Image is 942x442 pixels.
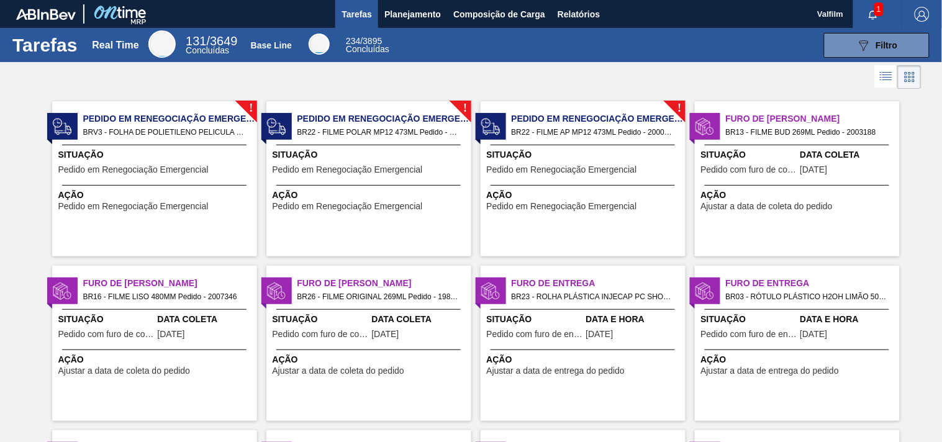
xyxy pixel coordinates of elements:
[58,353,254,366] span: Ação
[726,277,900,290] span: Furo de Entrega
[558,7,600,22] span: Relatórios
[58,165,209,174] span: Pedido em Renegociação Emergencial
[53,117,71,136] img: status
[701,330,797,339] span: Pedido com furo de entrega
[701,165,797,174] span: Pedido com furo de coleta
[267,117,286,136] img: status
[487,189,682,202] span: Ação
[342,7,372,22] span: Tarefas
[346,44,389,54] span: Concluídas
[249,104,253,113] span: !
[487,353,682,366] span: Ação
[701,148,797,161] span: Situação
[372,330,399,339] span: 16/09/2025
[726,112,900,125] span: Furo de Coleta
[158,330,185,339] span: 16/09/2025
[487,330,583,339] span: Pedido com furo de entrega
[487,313,583,326] span: Situação
[800,165,828,174] span: 07/09/2025
[83,125,247,139] span: BRV3 - FOLHA DE POLIETILENO PELICULA POLIETILEN Pedido - 2031793
[83,290,247,304] span: BR16 - FILME LISO 480MM Pedido - 2007346
[487,148,682,161] span: Situação
[481,282,500,300] img: status
[915,7,930,22] img: Logout
[297,277,471,290] span: Furo de Coleta
[273,148,468,161] span: Situação
[701,189,897,202] span: Ação
[297,112,471,125] span: Pedido em Renegociação Emergencial
[83,277,257,290] span: Furo de Coleta
[297,125,461,139] span: BR22 - FILME POLAR MP12 473ML Pedido - 2021555
[481,117,500,136] img: status
[58,148,254,161] span: Situação
[876,40,898,50] span: Filtro
[58,330,155,339] span: Pedido com furo de coleta
[512,290,676,304] span: BR23 - ROLHA PLÁSTICA INJECAP PC SHORT Pedido - 2013903
[273,189,468,202] span: Ação
[186,34,206,48] span: 131
[463,104,467,113] span: !
[273,366,405,376] span: Ajustar a data de coleta do pedido
[800,330,828,339] span: 15/09/2025,
[372,313,468,326] span: Data Coleta
[800,313,897,326] span: Data e Hora
[16,9,76,20] img: TNhmsLtSVTkK8tSr43FrP2fwEKptu5GPRR3wAAAABJRU5ErkJggg==
[273,202,423,211] span: Pedido em Renegociação Emergencial
[726,290,890,304] span: BR03 - RÓTULO PLÁSTICO H2OH LIMÃO 500ML H Pedido - 2007336
[487,202,637,211] span: Pedido em Renegociação Emergencial
[273,313,369,326] span: Situação
[58,202,209,211] span: Pedido em Renegociação Emergencial
[898,65,922,89] div: Visão em Cards
[824,33,930,58] button: Filtro
[800,148,897,161] span: Data Coleta
[92,40,138,51] div: Real Time
[701,313,797,326] span: Situação
[586,313,682,326] span: Data e Hora
[853,6,893,23] button: Notificações
[453,7,545,22] span: Composição de Carga
[701,202,833,211] span: Ajustar a data de coleta do pedido
[309,34,330,55] div: Base Line
[58,189,254,202] span: Ação
[273,165,423,174] span: Pedido em Renegociação Emergencial
[512,112,686,125] span: Pedido em Renegociação Emergencial
[12,38,78,52] h1: Tarefas
[273,330,369,339] span: Pedido com furo de coleta
[701,366,840,376] span: Ajustar a data de entrega do pedido
[148,30,176,58] div: Real Time
[487,366,625,376] span: Ajustar a data de entrega do pedido
[346,36,360,46] span: 234
[58,313,155,326] span: Situação
[384,7,441,22] span: Planejamento
[701,353,897,366] span: Ação
[186,45,229,55] span: Concluídas
[512,277,686,290] span: Furo de Entrega
[267,282,286,300] img: status
[346,37,389,53] div: Base Line
[874,2,884,16] span: 1
[58,366,191,376] span: Ajustar a data de coleta do pedido
[487,165,637,174] span: Pedido em Renegociação Emergencial
[53,282,71,300] img: status
[186,34,237,48] span: / 3649
[695,117,714,136] img: status
[251,40,292,50] div: Base Line
[346,36,382,46] span: / 3895
[726,125,890,139] span: BR13 - FILME BUD 269ML Pedido - 2003188
[875,65,898,89] div: Visão em Lista
[297,290,461,304] span: BR26 - FILME ORIGINAL 269ML Pedido - 1984275
[695,282,714,300] img: status
[158,313,254,326] span: Data Coleta
[273,353,468,366] span: Ação
[677,104,681,113] span: !
[186,36,237,55] div: Real Time
[586,330,614,339] span: 04/09/2025,
[512,125,676,139] span: BR22 - FILME AP MP12 473ML Pedido - 2000590
[83,112,257,125] span: Pedido em Renegociação Emergencial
